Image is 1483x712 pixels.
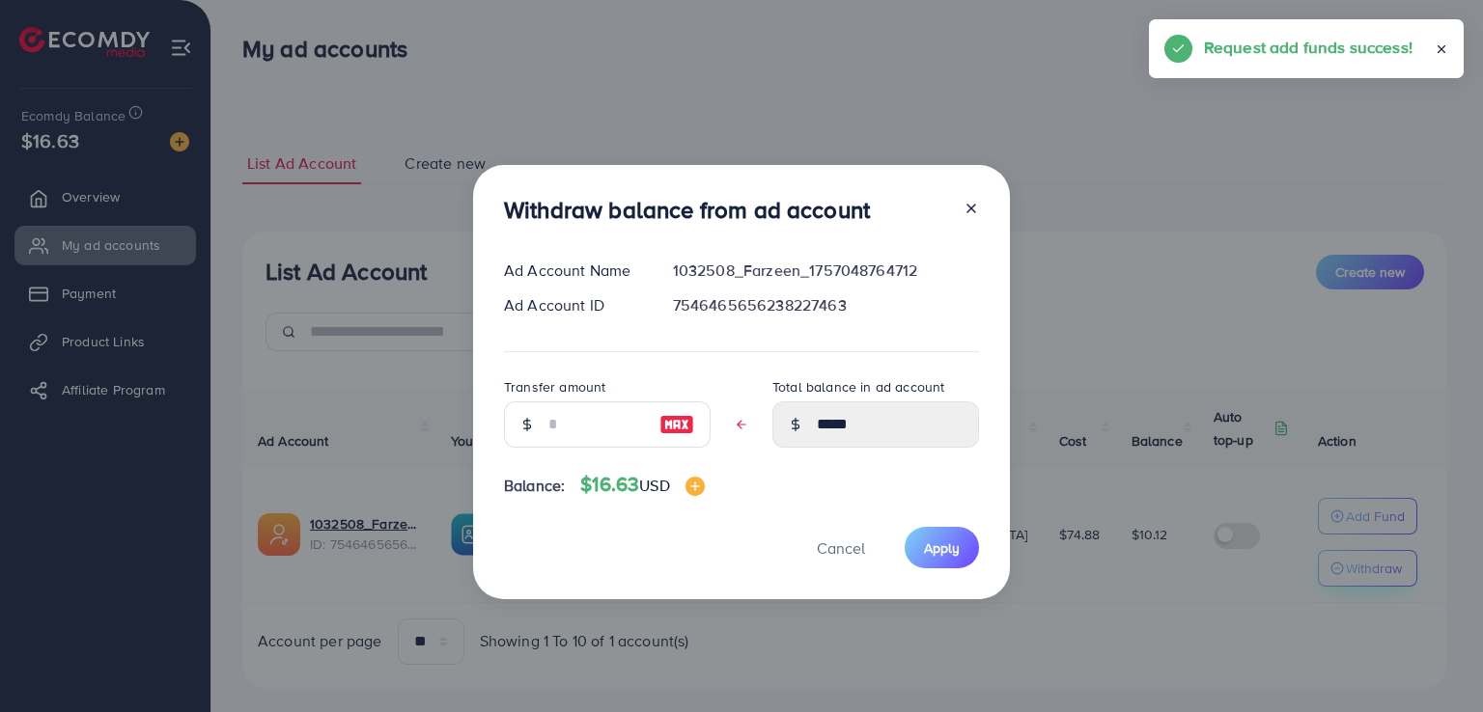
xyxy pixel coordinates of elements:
span: USD [639,475,669,496]
img: image [686,477,705,496]
button: Apply [905,527,979,568]
h5: Request add funds success! [1204,35,1413,60]
button: Cancel [793,527,889,568]
span: Balance: [504,475,565,497]
img: image [659,413,694,436]
iframe: Chat [1401,625,1469,698]
div: 1032508_Farzeen_1757048764712 [658,260,994,282]
label: Transfer amount [504,377,605,397]
span: Cancel [817,537,865,559]
div: 7546465656238227463 [658,294,994,316]
div: Ad Account Name [489,260,658,282]
h4: $16.63 [580,473,704,497]
div: Ad Account ID [489,294,658,316]
h3: Withdraw balance from ad account [504,196,870,224]
span: Apply [924,538,960,558]
label: Total balance in ad account [772,377,944,397]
